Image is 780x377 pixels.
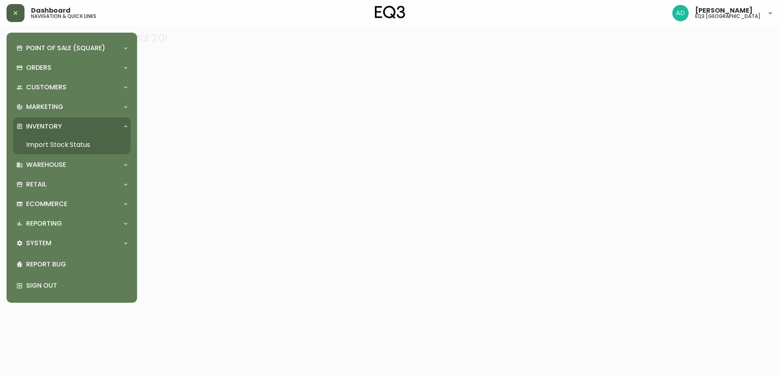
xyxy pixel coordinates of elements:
p: Orders [26,63,51,72]
span: Dashboard [31,7,71,14]
p: Sign Out [26,281,127,290]
img: logo [375,6,405,19]
p: Customers [26,83,66,92]
p: Ecommerce [26,200,67,208]
div: Warehouse [13,156,131,174]
div: Report Bug [13,254,131,275]
div: Inventory [13,118,131,135]
p: Marketing [26,102,63,111]
div: Point of Sale (Square) [13,39,131,57]
p: Point of Sale (Square) [26,44,105,53]
div: Ecommerce [13,195,131,213]
p: Warehouse [26,160,66,169]
div: Customers [13,78,131,96]
p: Report Bug [26,260,127,269]
div: Marketing [13,98,131,116]
p: Inventory [26,122,62,131]
img: 308eed972967e97254d70fe596219f44 [672,5,689,21]
p: System [26,239,51,248]
h5: navigation & quick links [31,14,96,19]
p: Retail [26,180,47,189]
span: [PERSON_NAME] [695,7,753,14]
div: Retail [13,175,131,193]
div: Reporting [13,215,131,233]
div: System [13,234,131,252]
p: Reporting [26,219,62,228]
div: Sign Out [13,275,131,296]
a: Import Stock Status [13,135,131,154]
h5: eq3 [GEOGRAPHIC_DATA] [695,14,760,19]
div: Orders [13,59,131,77]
